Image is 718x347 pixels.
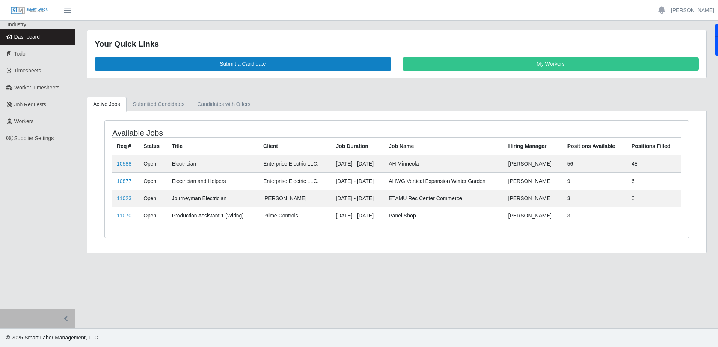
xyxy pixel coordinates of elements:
[112,137,139,155] th: Req #
[563,155,627,173] td: 56
[259,172,331,190] td: Enterprise Electric LLC.
[504,155,563,173] td: [PERSON_NAME]
[259,190,331,207] td: [PERSON_NAME]
[14,118,34,124] span: Workers
[167,155,259,173] td: Electrician
[627,137,681,155] th: Positions Filled
[14,101,47,107] span: Job Requests
[331,155,384,173] td: [DATE] - [DATE]
[259,137,331,155] th: Client
[87,97,127,112] a: Active Jobs
[167,207,259,224] td: Production Assistant 1 (Wiring)
[627,190,681,207] td: 0
[139,172,167,190] td: Open
[384,207,504,224] td: Panel Shop
[127,97,191,112] a: Submitted Candidates
[671,6,714,14] a: [PERSON_NAME]
[627,207,681,224] td: 0
[191,97,256,112] a: Candidates with Offers
[384,155,504,173] td: AH Minneola
[117,161,131,167] a: 10588
[563,190,627,207] td: 3
[331,137,384,155] th: Job Duration
[627,172,681,190] td: 6
[14,34,40,40] span: Dashboard
[14,68,41,74] span: Timesheets
[504,137,563,155] th: Hiring Manager
[563,172,627,190] td: 9
[259,155,331,173] td: Enterprise Electric LLC.
[117,195,131,201] a: 11023
[331,190,384,207] td: [DATE] - [DATE]
[331,207,384,224] td: [DATE] - [DATE]
[8,21,26,27] span: Industry
[403,57,699,71] a: My Workers
[384,137,504,155] th: Job Name
[331,172,384,190] td: [DATE] - [DATE]
[139,137,167,155] th: Status
[627,155,681,173] td: 48
[139,155,167,173] td: Open
[139,207,167,224] td: Open
[504,190,563,207] td: [PERSON_NAME]
[504,172,563,190] td: [PERSON_NAME]
[6,335,98,341] span: © 2025 Smart Labor Management, LLC
[117,178,131,184] a: 10877
[563,207,627,224] td: 3
[384,190,504,207] td: ETAMU Rec Center Commerce
[139,190,167,207] td: Open
[14,51,26,57] span: Todo
[167,190,259,207] td: Journeyman Electrician
[112,128,343,137] h4: Available Jobs
[14,84,59,91] span: Worker Timesheets
[563,137,627,155] th: Positions Available
[95,38,699,50] div: Your Quick Links
[14,135,54,141] span: Supplier Settings
[11,6,48,15] img: SLM Logo
[259,207,331,224] td: Prime Controls
[167,137,259,155] th: Title
[504,207,563,224] td: [PERSON_NAME]
[384,172,504,190] td: AHWG Vertical Expansion Winter Garden
[95,57,391,71] a: Submit a Candidate
[117,213,131,219] a: 11070
[167,172,259,190] td: Electrician and Helpers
